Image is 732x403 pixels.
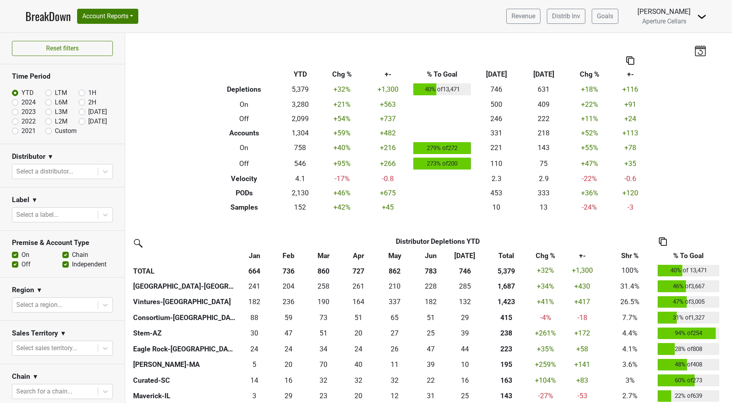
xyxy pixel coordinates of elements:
[306,263,341,279] th: 860
[341,372,376,388] td: 32.498
[47,152,54,162] span: ▼
[612,186,649,200] td: +120
[271,249,306,263] th: Feb: activate to sort column ascending
[414,263,448,279] th: 783
[416,344,446,354] div: 47
[341,310,376,326] td: 50.834
[376,249,414,263] th: May: activate to sort column ascending
[378,328,412,338] div: 27
[55,107,68,117] label: L3M
[31,195,38,205] span: ▼
[208,126,281,140] th: Accounts
[637,6,691,17] div: [PERSON_NAME]
[378,312,412,323] div: 65
[473,97,520,112] td: 500
[280,126,320,140] td: 1,304
[55,88,67,98] label: LTM
[308,281,340,291] div: 258
[376,278,414,294] td: 210
[604,263,656,279] td: 100%
[450,328,480,338] div: 39
[21,250,29,260] label: On
[473,81,520,97] td: 746
[567,67,612,81] th: Chg %
[88,107,107,117] label: [DATE]
[378,281,412,291] div: 210
[484,297,529,307] div: 1,423
[273,312,304,323] div: 59
[482,372,531,388] th: 162.913
[237,310,271,326] td: 88
[567,81,612,97] td: +18 %
[416,312,446,323] div: 51
[364,172,412,186] td: -0.8
[531,278,560,294] td: +34 %
[21,260,31,269] label: Off
[273,328,304,338] div: 47
[414,372,448,388] td: 21.75
[208,172,281,186] th: Velocity
[308,344,340,354] div: 34
[520,67,567,81] th: [DATE]
[21,117,36,126] label: 2022
[562,312,602,323] div: -18
[450,312,480,323] div: 29
[273,375,304,386] div: 16
[308,297,340,307] div: 190
[131,236,144,249] img: filter
[473,67,520,81] th: [DATE]
[320,140,364,156] td: +40 %
[520,97,567,112] td: 409
[450,375,480,386] div: 16
[12,72,113,81] h3: Time Period
[343,281,374,291] div: 261
[36,285,43,295] span: ▼
[531,357,560,373] td: +259 %
[531,249,560,263] th: Chg %: activate to sort column ascending
[131,249,237,263] th: &nbsp;: activate to sort column ascending
[537,266,554,274] span: +32%
[572,266,593,274] span: +1,300
[237,326,271,341] td: 29.5
[531,294,560,310] td: +41 %
[280,172,320,186] td: 4.1
[208,97,281,112] th: On
[306,372,341,388] td: 31.581
[364,126,412,140] td: +482
[271,326,306,341] td: 47.166
[520,140,567,156] td: 143
[414,310,448,326] td: 50.999
[604,294,656,310] td: 26.5%
[12,329,58,337] h3: Sales Territory
[271,294,306,310] td: 236.177
[131,341,237,357] th: Eagle Rock-[GEOGRAPHIC_DATA]
[414,278,448,294] td: 228
[308,359,340,370] div: 70
[448,372,482,388] td: 15.501
[271,278,306,294] td: 204.499
[208,81,281,97] th: Depletions
[520,186,567,200] td: 333
[378,344,412,354] div: 26
[562,375,602,386] div: +83
[473,140,520,156] td: 221
[55,98,68,107] label: L6M
[320,67,364,81] th: Chg %
[343,359,374,370] div: 40
[72,250,88,260] label: Chain
[567,140,612,156] td: +55 %
[77,9,138,24] button: Account Reports
[604,310,656,326] td: 7.7%
[612,172,649,186] td: -0.6
[239,328,269,338] div: 30
[273,344,304,354] div: 24
[271,263,306,279] th: 736
[376,310,414,326] td: 65.251
[612,156,649,172] td: +35
[376,372,414,388] td: 31.832
[320,172,364,186] td: -17 %
[208,156,281,172] th: Off
[271,372,306,388] td: 15.751
[376,341,414,357] td: 26.1
[280,81,320,97] td: 5,379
